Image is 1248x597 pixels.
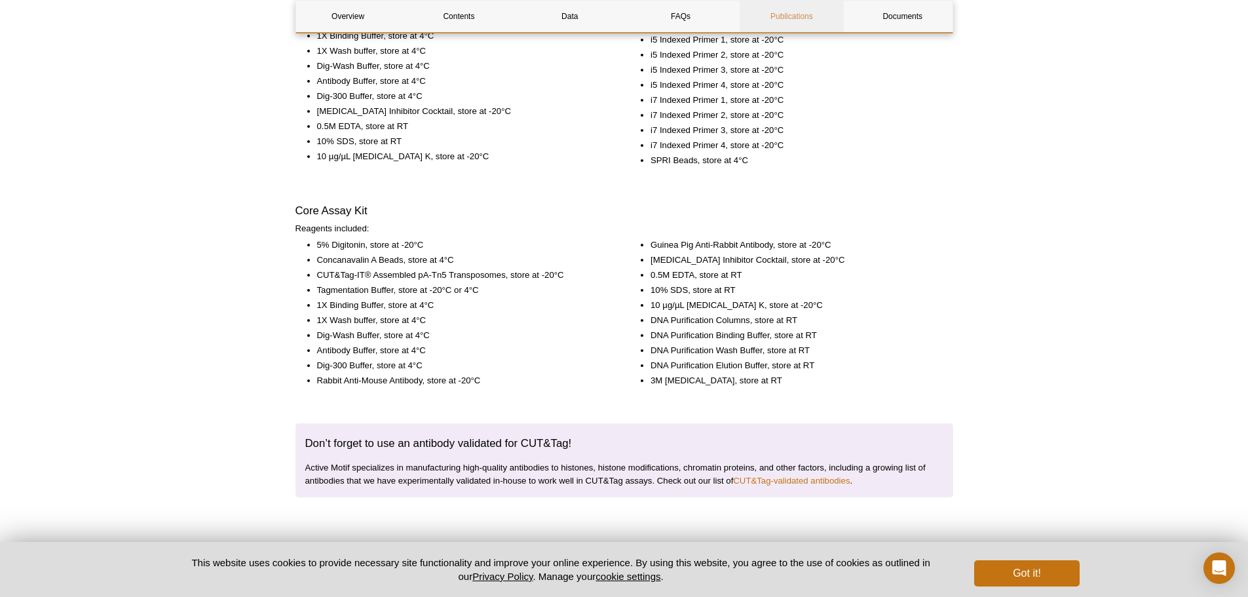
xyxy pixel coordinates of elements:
li: DNA Purification Wash Buffer, store at RT [651,344,940,357]
li: 0.5M EDTA, store at RT [317,120,607,133]
button: Got it! [974,560,1079,587]
div: Open Intercom Messenger [1203,552,1235,584]
li: 1X Binding Buffer, store at 4°C [317,299,607,312]
li: 10% SDS, store at RT [317,135,607,148]
li: [MEDICAL_DATA] Inhibitor Cocktail, store at -20°C [651,254,940,267]
li: i5 Indexed Primer 3, store at -20°C [651,64,940,77]
li: Antibody Buffer, store at 4°C [317,75,607,88]
li: i7 Indexed Primer 1, store at -20°C [651,94,940,107]
li: 5% Digitonin, store at -20°C [317,239,607,252]
li: 1X Binding Buffer, store at 4°C [317,29,607,43]
a: Overview [296,1,400,32]
li: Dig-Wash Buffer, store at 4°C [317,60,607,73]
p: This website uses cookies to provide necessary site functionality and improve your online experie... [169,556,953,583]
a: Privacy Policy [472,571,533,582]
li: i7 Indexed Primer 2, store at -20°C [651,109,940,122]
li: 3M [MEDICAL_DATA], store at RT [651,374,940,387]
li: 10 µg/µL [MEDICAL_DATA] K, store at -20°C [317,150,607,163]
li: Tagmentation Buffer, store at -20°C or 4°C [317,284,607,297]
li: Antibody Buffer, store at 4°C [317,344,607,357]
a: Contents [407,1,511,32]
li: CUT&Tag-IT® Assembled pA-Tn5 Transposomes, store at -20°C [317,269,607,282]
li: DNA Purification Binding Buffer, store at RT [651,329,940,342]
li: SPRI Beads, store at 4°C [651,154,940,167]
li: i7 Indexed Primer 4, store at -20°C [651,139,940,152]
li: 0.5M EDTA, store at RT [651,269,940,282]
li: i5 Indexed Primer 4, store at -20°C [651,79,940,92]
li: Rabbit Anti-Mouse Antibody, store at -20°C [317,374,607,387]
a: Data [518,1,622,32]
li: DNA Purification Columns, store at RT [651,314,940,327]
p: Reagents included: [295,222,953,235]
li: 1X Wash buffer, store at 4°C [317,45,607,58]
h3: Core Assay Kit [295,203,953,219]
li: i5 Indexed Primer 2, store at -20°C [651,48,940,62]
li: 1X Wash buffer, store at 4°C [317,314,607,327]
a: Publications [740,1,844,32]
li: i5 Indexed Primer 1, store at -20°C [651,33,940,47]
li: i7 Indexed Primer 3, store at -20°C [651,124,940,137]
a: FAQs [628,1,732,32]
li: Dig-300 Buffer, store at 4°C [317,359,607,372]
li: 10 µg/µL [MEDICAL_DATA] K, store at -20°C [651,299,940,312]
li: Guinea Pig Anti-Rabbit Antibody, store at -20°C [651,239,940,252]
p: Active Motif specializes in manufacturing high-quality antibodies to histones, histone modificati... [305,461,943,488]
li: 10% SDS, store at RT [651,284,940,297]
li: Concanavalin A Beads, store at 4°C [317,254,607,267]
li: DNA Purification Elution Buffer, store at RT [651,359,940,372]
li: [MEDICAL_DATA] Inhibitor Cocktail, store at -20°C [317,105,607,118]
a: CUT&Tag-validated antibodies [733,476,850,486]
li: Dig-Wash Buffer, store at 4°C [317,329,607,342]
h3: Don’t forget to use an antibody validated for CUT&Tag! [305,436,943,452]
a: Documents [850,1,955,32]
li: Dig-300 Buffer, store at 4°C [317,90,607,103]
button: cookie settings [596,571,660,582]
